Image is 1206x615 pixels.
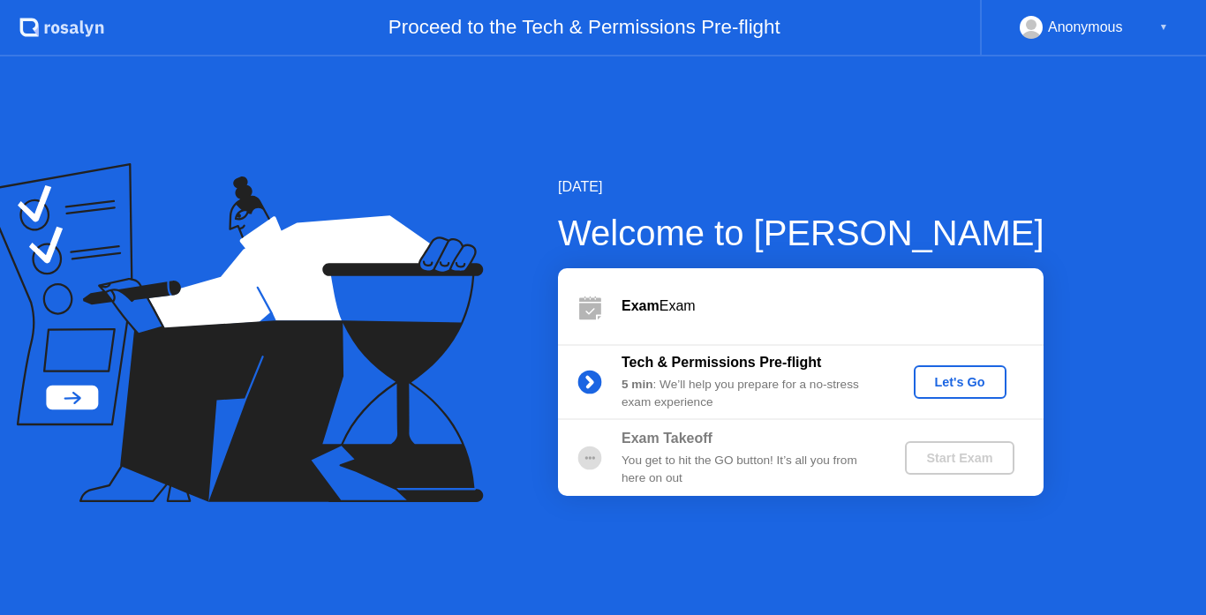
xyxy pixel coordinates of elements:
[921,375,999,389] div: Let's Go
[622,376,876,412] div: : We’ll help you prepare for a no-stress exam experience
[558,206,1044,259] div: Welcome to [PERSON_NAME]
[558,176,1044,198] div: [DATE]
[622,296,1044,317] div: Exam
[1048,16,1123,39] div: Anonymous
[622,355,821,370] b: Tech & Permissions Pre-flight
[1159,16,1168,39] div: ▼
[622,378,653,391] b: 5 min
[905,441,1014,475] button: Start Exam
[914,365,1006,399] button: Let's Go
[912,451,1006,465] div: Start Exam
[622,431,712,446] b: Exam Takeoff
[622,298,660,313] b: Exam
[622,452,876,488] div: You get to hit the GO button! It’s all you from here on out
